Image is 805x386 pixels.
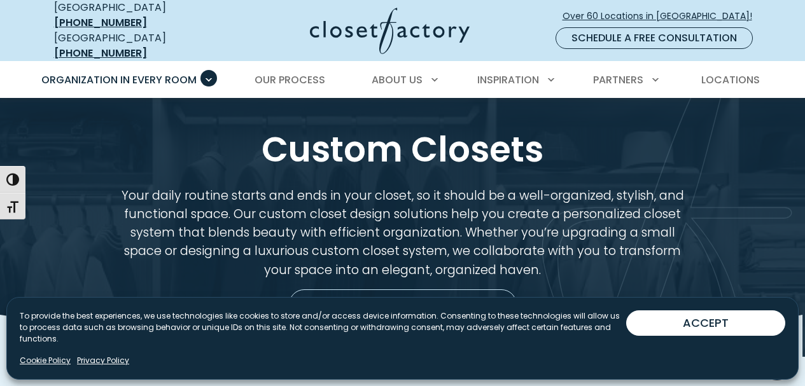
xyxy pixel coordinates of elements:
[20,355,71,366] a: Cookie Policy
[77,355,129,366] a: Privacy Policy
[54,46,147,60] a: [PHONE_NUMBER]
[52,128,754,171] h1: Custom Closets
[701,72,760,87] span: Locations
[626,310,785,336] button: ACCEPT
[310,8,470,54] img: Closet Factory Logo
[372,72,423,87] span: About Us
[54,15,147,30] a: [PHONE_NUMBER]
[563,10,762,23] span: Over 60 Locations in [GEOGRAPHIC_DATA]!
[41,72,197,87] span: Organization in Every Room
[289,289,517,320] a: Get a Free Design Consultation
[111,186,694,279] p: Your daily routine starts and ends in your closet, so it should be a well-organized, stylish, and...
[562,5,763,27] a: Over 60 Locations in [GEOGRAPHIC_DATA]!
[477,72,539,87] span: Inspiration
[54,31,210,61] div: [GEOGRAPHIC_DATA]
[20,310,626,345] p: To provide the best experiences, we use technologies like cookies to store and/or access device i...
[32,62,773,98] nav: Primary Menu
[593,72,643,87] span: Partners
[255,72,325,87] span: Our Process
[556,27,753,49] a: Schedule a Free Consultation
